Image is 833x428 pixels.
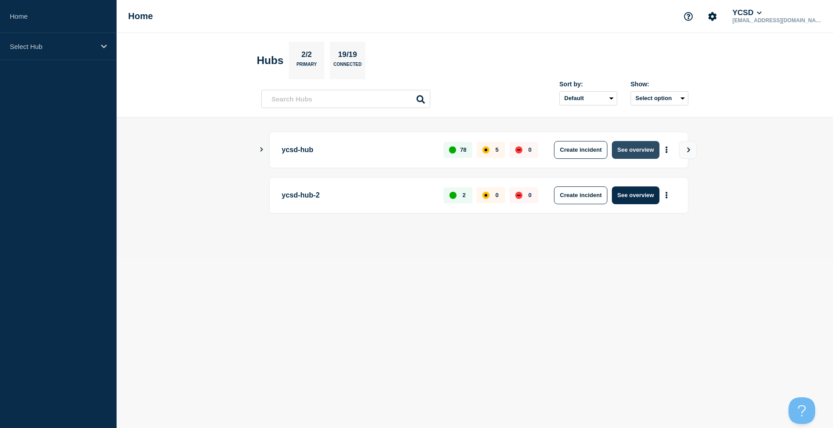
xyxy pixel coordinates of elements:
p: 0 [495,192,498,198]
iframe: Help Scout Beacon - Open [789,397,815,424]
p: ycsd-hub-2 [282,186,433,204]
h2: Hubs [257,54,283,67]
p: Select Hub [10,43,95,50]
button: See overview [612,186,659,204]
button: Create incident [554,186,607,204]
select: Sort by [559,91,617,105]
div: up [449,146,456,153]
p: Connected [333,62,361,71]
button: Account settings [703,7,722,26]
p: [EMAIL_ADDRESS][DOMAIN_NAME] [731,17,823,24]
p: 19/19 [335,50,360,62]
button: View [679,141,697,159]
button: More actions [661,141,672,158]
button: Create incident [554,141,607,159]
p: 2/2 [298,50,315,62]
p: Primary [296,62,317,71]
div: Sort by: [559,81,617,88]
button: Support [679,7,698,26]
p: 5 [495,146,498,153]
div: affected [482,146,489,153]
button: Select option [631,91,688,105]
div: Show: [631,81,688,88]
button: Show Connected Hubs [259,146,264,153]
p: 0 [528,146,531,153]
button: YCSD [731,8,764,17]
p: ycsd-hub [282,141,433,159]
div: down [515,192,522,199]
p: 2 [462,192,465,198]
h1: Home [128,11,153,21]
p: 78 [460,146,466,153]
div: affected [482,192,489,199]
p: 0 [528,192,531,198]
div: up [449,192,457,199]
button: More actions [661,187,672,203]
div: down [515,146,522,153]
input: Search Hubs [261,90,430,108]
button: See overview [612,141,659,159]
